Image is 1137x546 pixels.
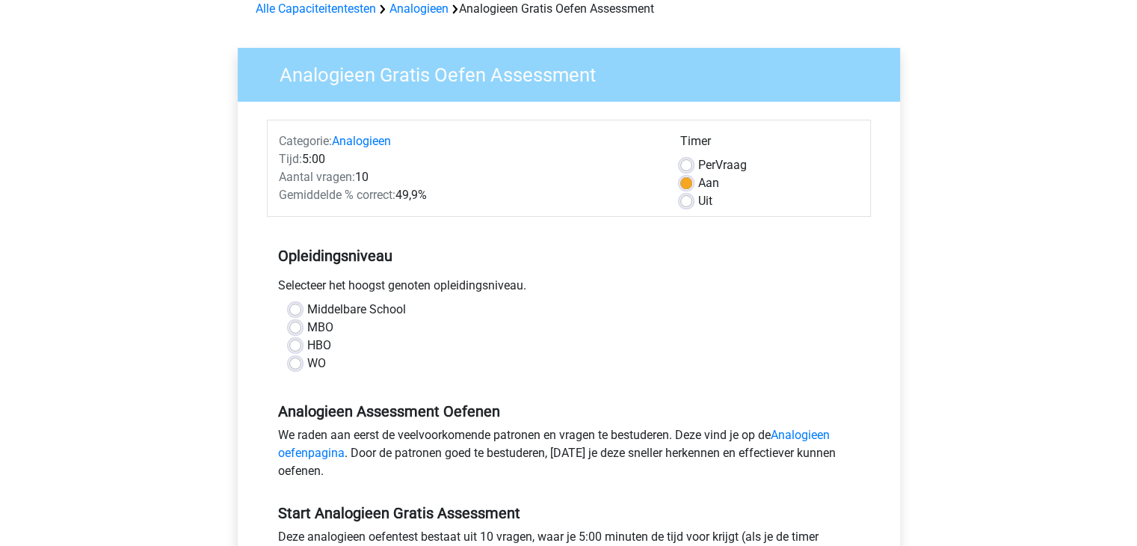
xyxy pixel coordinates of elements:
div: Selecteer het hoogst genoten opleidingsniveau. [267,277,871,301]
div: We raden aan eerst de veelvoorkomende patronen en vragen te bestuderen. Deze vind je op de . Door... [267,426,871,486]
label: HBO [307,337,331,355]
label: WO [307,355,326,372]
h5: Start Analogieen Gratis Assessment [278,504,860,522]
a: Alle Capaciteitentesten [256,1,376,16]
h5: Opleidingsniveau [278,241,860,271]
h5: Analogieen Assessment Oefenen [278,402,860,420]
span: Per [698,158,715,172]
span: Gemiddelde % correct: [279,188,395,202]
label: Vraag [698,156,747,174]
label: Aan [698,174,719,192]
span: Categorie: [279,134,332,148]
a: Analogieen [389,1,449,16]
span: Aantal vragen: [279,170,355,184]
label: Uit [698,192,712,210]
div: 10 [268,168,669,186]
span: Tijd: [279,152,302,166]
h3: Analogieen Gratis Oefen Assessment [262,58,889,87]
div: Timer [680,132,859,156]
label: Middelbare School [307,301,406,319]
label: MBO [307,319,333,337]
div: 5:00 [268,150,669,168]
a: Analogieen [332,134,391,148]
div: 49,9% [268,186,669,204]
